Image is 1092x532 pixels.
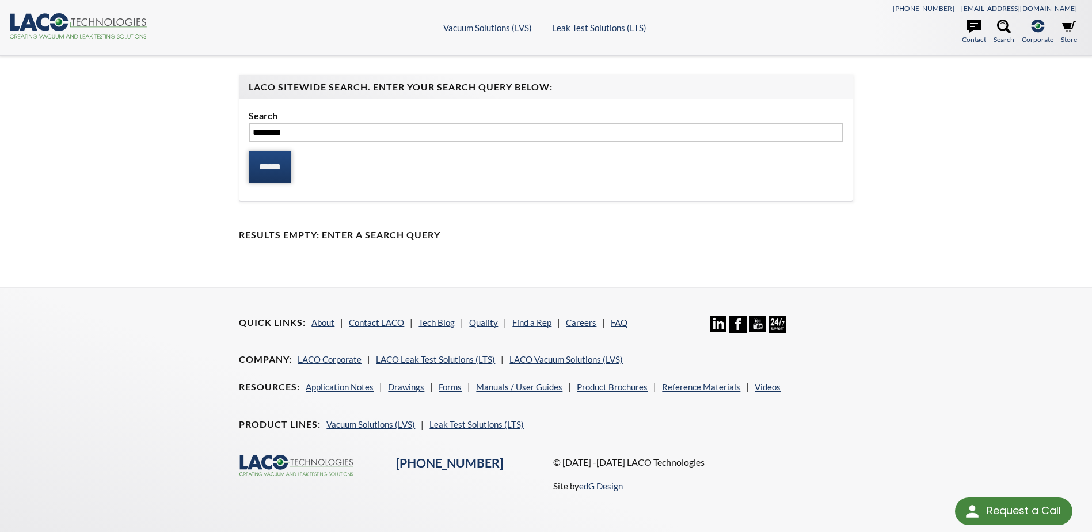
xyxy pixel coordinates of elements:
[755,382,781,392] a: Videos
[239,381,300,393] h4: Resources
[396,455,503,470] a: [PHONE_NUMBER]
[955,497,1072,525] div: Request a Call
[388,382,424,392] a: Drawings
[893,4,954,13] a: [PHONE_NUMBER]
[418,317,455,328] a: Tech Blog
[1022,34,1053,45] span: Corporate
[349,317,404,328] a: Contact LACO
[298,354,362,364] a: LACO Corporate
[311,317,334,328] a: About
[961,4,1077,13] a: [EMAIL_ADDRESS][DOMAIN_NAME]
[611,317,627,328] a: FAQ
[249,108,843,123] label: Search
[376,354,495,364] a: LACO Leak Test Solutions (LTS)
[553,455,853,470] p: © [DATE] -[DATE] LACO Technologies
[579,481,623,491] a: edG Design
[963,502,981,520] img: round button
[443,22,532,33] a: Vacuum Solutions (LVS)
[552,22,646,33] a: Leak Test Solutions (LTS)
[566,317,596,328] a: Careers
[239,354,292,366] h4: Company
[662,382,740,392] a: Reference Materials
[577,382,648,392] a: Product Brochures
[239,229,853,241] h4: Results Empty: Enter a Search Query
[249,81,843,93] h4: LACO Sitewide Search. Enter your Search Query Below:
[994,20,1014,45] a: Search
[962,20,986,45] a: Contact
[1061,20,1077,45] a: Store
[239,419,321,431] h4: Product Lines
[239,317,306,329] h4: Quick Links
[469,317,498,328] a: Quality
[987,497,1061,524] div: Request a Call
[553,479,623,493] p: Site by
[769,316,786,332] img: 24/7 Support Icon
[512,317,551,328] a: Find a Rep
[509,354,623,364] a: LACO Vacuum Solutions (LVS)
[306,382,374,392] a: Application Notes
[476,382,562,392] a: Manuals / User Guides
[326,419,415,430] a: Vacuum Solutions (LVS)
[429,419,524,430] a: Leak Test Solutions (LTS)
[769,324,786,335] a: 24/7 Support
[439,382,462,392] a: Forms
